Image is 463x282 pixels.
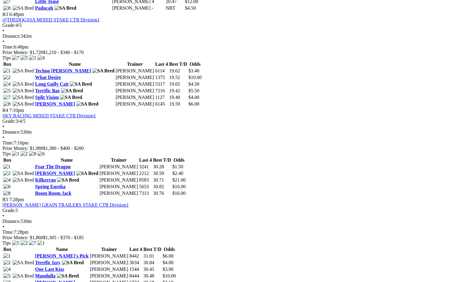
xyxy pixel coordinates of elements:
div: 3/4/5 [2,119,461,124]
td: 6114 [155,68,168,74]
td: [PERSON_NAME] [90,266,129,272]
img: 8 [3,5,11,11]
td: [PERSON_NAME] [115,94,154,100]
a: What Desire [35,75,61,80]
td: [PERSON_NAME] [115,68,154,74]
td: 19.40 [169,94,187,100]
span: Box [3,247,11,252]
th: Odds [172,157,186,163]
td: [PERSON_NAME] [90,260,129,266]
th: Name [35,61,115,67]
span: Tips [2,240,11,246]
td: 30.71 [153,177,171,183]
img: 2 [21,151,28,157]
img: SA Bred [13,171,34,176]
span: $4.00 [188,95,199,100]
div: 530m [2,219,461,224]
img: 1 [12,151,19,157]
span: Time: [2,44,14,49]
td: 30.82 [153,184,171,190]
span: R5 [2,197,8,202]
span: Time: [2,230,14,235]
td: 19.65 [169,81,187,87]
th: Name [35,157,99,163]
span: $5.50 [188,88,199,93]
img: 2 [3,75,11,80]
div: 6:48pm [2,44,461,50]
a: Mundulla [35,273,56,278]
td: 30.48 [143,273,162,279]
span: • [2,124,4,129]
img: 1 [3,68,11,74]
img: 7 [12,55,19,61]
img: SA Bred [62,260,84,265]
img: 1 [37,240,45,246]
th: Best T/D [143,246,162,252]
img: 2 [3,260,11,265]
td: 1544 [129,266,142,272]
td: [PERSON_NAME] [90,273,129,279]
a: Paducah [35,5,53,11]
td: 3634 [129,260,142,266]
img: SA Bred [13,88,34,93]
div: Prize Money: $1,860 [2,235,461,240]
span: Box [3,62,11,67]
span: $4.50 [188,81,199,87]
img: SA Bred [57,273,79,279]
th: Last 4 [129,246,142,252]
span: Time: [2,140,14,145]
td: 5653 [139,184,152,190]
span: Grade: [2,208,16,213]
td: [PERSON_NAME] [99,184,138,190]
td: 8444 [129,273,142,279]
span: $2.40 [172,171,183,176]
th: Name [35,246,89,252]
td: 30.28 [153,164,171,170]
a: Split Vision [35,95,59,100]
a: Boom Boom Jack [35,191,71,196]
img: 4 [3,177,11,183]
td: [PERSON_NAME] [112,5,151,11]
div: 7:10pm [2,140,461,146]
img: 1 [29,55,36,61]
img: 1 [3,253,11,259]
a: [PERSON_NAME] [35,171,75,176]
img: 2 [3,171,11,176]
span: Grade: [2,23,16,28]
td: [PERSON_NAME] [115,88,154,94]
span: • [2,224,4,229]
span: $10.00 [163,273,176,278]
span: $6.00 [163,253,174,258]
td: [PERSON_NAME] [115,81,154,87]
img: SA Bred [13,81,34,87]
td: [PERSON_NAME] [99,170,138,176]
img: 8 [3,101,11,107]
span: 7:10pm [9,108,24,113]
img: 6 [3,184,11,189]
div: 7:28pm [2,230,461,235]
span: Distance: [2,129,21,135]
img: SA Bred [13,95,34,100]
span: Box [3,157,11,163]
img: 7 [3,95,11,100]
th: Trainer [99,157,138,163]
img: SA Bred [54,5,76,11]
img: SA Bred [60,95,82,100]
a: Terrific Izzy [35,260,60,265]
a: Techno [PERSON_NAME] [35,68,91,73]
span: $1,210 - $340 - $170 [43,50,84,55]
td: [PERSON_NAME] [99,190,138,196]
span: $6.00 [188,101,199,106]
td: [PERSON_NAME] [90,253,129,259]
span: Tips [2,151,11,156]
span: $3.90 [163,267,174,272]
img: 5 [3,88,11,93]
td: 3241 [139,164,152,170]
img: SA Bred [13,177,34,183]
span: $10.00 [188,75,202,80]
span: $10.00 [172,184,186,189]
td: 2212 [139,170,152,176]
span: • [2,135,4,140]
span: $3.40 [188,68,199,73]
th: Odds [162,246,176,252]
